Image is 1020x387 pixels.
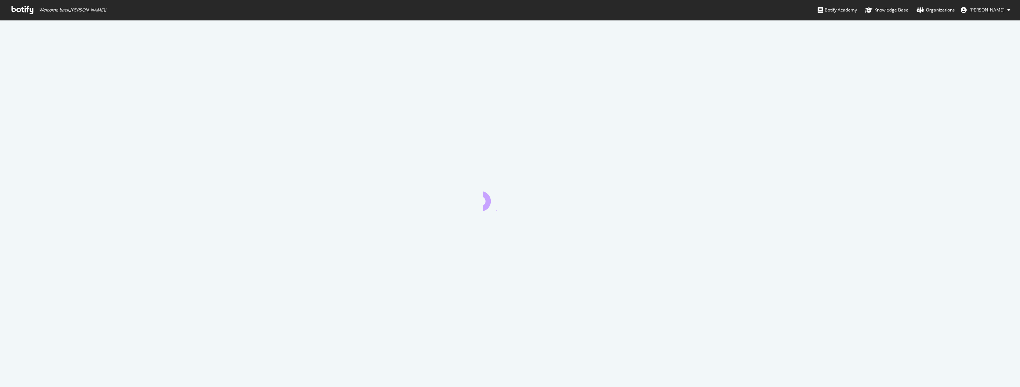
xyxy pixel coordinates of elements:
[865,6,908,14] div: Knowledge Base
[39,7,106,13] span: Welcome back, [PERSON_NAME] !
[970,7,1004,13] span: Wayne Burden
[955,4,1016,16] button: [PERSON_NAME]
[818,6,857,14] div: Botify Academy
[917,6,955,14] div: Organizations
[483,184,537,211] div: animation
